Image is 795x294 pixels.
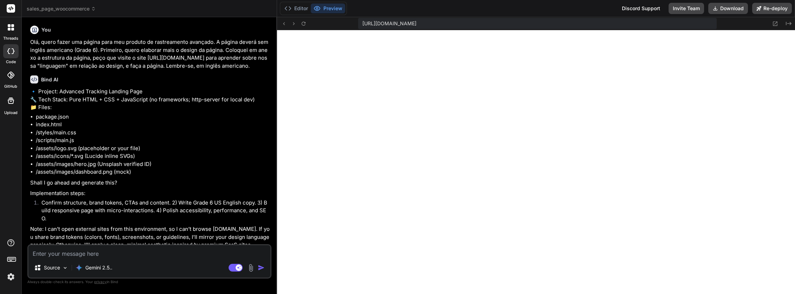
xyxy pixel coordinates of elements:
[258,264,265,271] img: icon
[85,264,112,271] p: Gemini 2.5..
[36,145,270,153] li: /assets/logo.svg (placeholder or your file)
[362,20,416,27] span: [URL][DOMAIN_NAME]
[36,136,270,145] li: /scripts/main.js
[36,160,270,168] li: /assets/images/hero.jpg (Unsplash verified ID)
[4,110,18,116] label: Upload
[752,3,792,14] button: Re-deploy
[36,121,270,129] li: index.html
[5,271,17,283] img: settings
[41,76,58,83] h6: Bind AI
[669,3,704,14] button: Invite Team
[27,5,96,12] span: sales_page_woocommerce
[36,152,270,160] li: /assets/icons/*.svg (Lucide inline SVGs)
[36,113,270,121] li: package.json
[36,168,270,176] li: /assets/images/dashboard.png (mock)
[277,30,795,294] iframe: Preview
[6,59,16,65] label: code
[30,38,270,70] p: Olá, quero fazer uma página para meu produto de rastreamento avançado. A página deverá sem inglês...
[36,199,270,223] li: Confirm structure, brand tokens, CTAs and content. 2) Write Grade 6 US English copy. 3) Build res...
[311,4,345,13] button: Preview
[618,3,664,14] div: Discord Support
[247,264,255,272] img: attachment
[41,26,51,33] h6: You
[30,179,270,187] p: Shall I go ahead and generate this?
[75,264,83,271] img: Gemini 2.5 Pro
[708,3,748,14] button: Download
[94,280,107,284] span: privacy
[27,279,271,285] p: Always double-check its answers. Your in Bind
[4,83,17,89] label: GitHub
[30,88,270,112] p: 🔹 Project: Advanced Tracking Landing Page 🔧 Tech Stack: Pure HTML + CSS + JavaScript (no framewor...
[36,129,270,137] li: /styles/main.css
[44,264,60,271] p: Source
[62,265,68,271] img: Pick Models
[3,35,18,41] label: threads
[30,189,270,198] p: Implementation steps:
[282,4,311,13] button: Editor
[30,225,270,249] p: Note: I can’t open external sites from this environment, so I can’t browse [DOMAIN_NAME]. If you ...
